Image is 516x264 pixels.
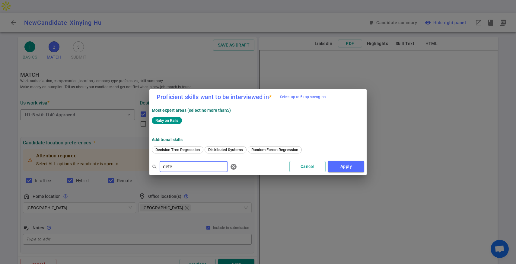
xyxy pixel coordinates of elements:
span: Random Forest Regression [249,147,300,152]
button: Cancel [289,161,326,172]
span: search [152,164,157,169]
div: — [274,94,278,100]
label: Proficient skills want to be interviewed in [157,94,272,100]
span: Distributed Systems [206,147,245,152]
strong: Additional Skills [152,137,183,142]
span: Select up to 5 top strengths [274,94,326,100]
button: Apply [328,161,364,172]
span: Decision Tree Regression [153,147,202,152]
span: Ruby on Rails [153,118,181,123]
input: Separate search terms by comma or space [160,162,228,172]
strong: Most expert areas (select no more than 5 ) [152,108,231,113]
span: cancel [230,163,237,170]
